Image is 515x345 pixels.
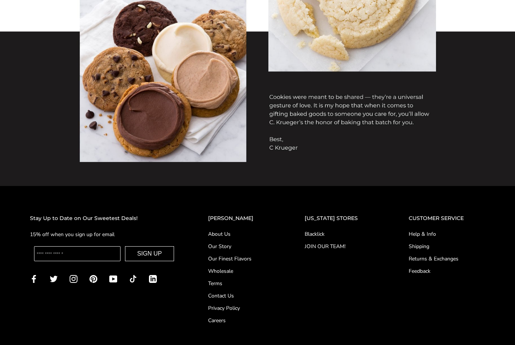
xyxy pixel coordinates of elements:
a: Careers [208,317,275,324]
h2: Stay Up to Date on Our Sweetest Deals! [30,214,178,223]
a: Privacy Policy [208,304,275,312]
a: JOIN OUR TEAM! [305,242,379,250]
a: Feedback [409,267,485,275]
p: 15% off when you sign up for email [30,230,178,239]
a: Terms [208,280,275,287]
input: Enter your email [34,246,121,261]
a: Wholesale [208,267,275,275]
a: Our Finest Flavors [208,255,275,263]
a: Twitter [50,274,58,283]
a: Instagram [70,274,77,283]
a: LinkedIn [149,274,157,283]
a: Shipping [409,242,485,250]
a: Pinterest [89,274,97,283]
a: Returns & Exchanges [409,255,485,263]
a: Facebook [30,274,38,283]
a: Help & Info [409,230,485,238]
a: YouTube [109,274,117,283]
a: Contact Us [208,292,275,300]
a: TikTok [129,274,137,283]
button: SIGN UP [125,246,174,261]
a: Blacklick [305,230,379,238]
h2: [US_STATE] STORES [305,214,379,223]
h2: [PERSON_NAME] [208,214,275,223]
h2: CUSTOMER SERVICE [409,214,485,223]
a: About Us [208,230,275,238]
a: Our Story [208,242,275,250]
